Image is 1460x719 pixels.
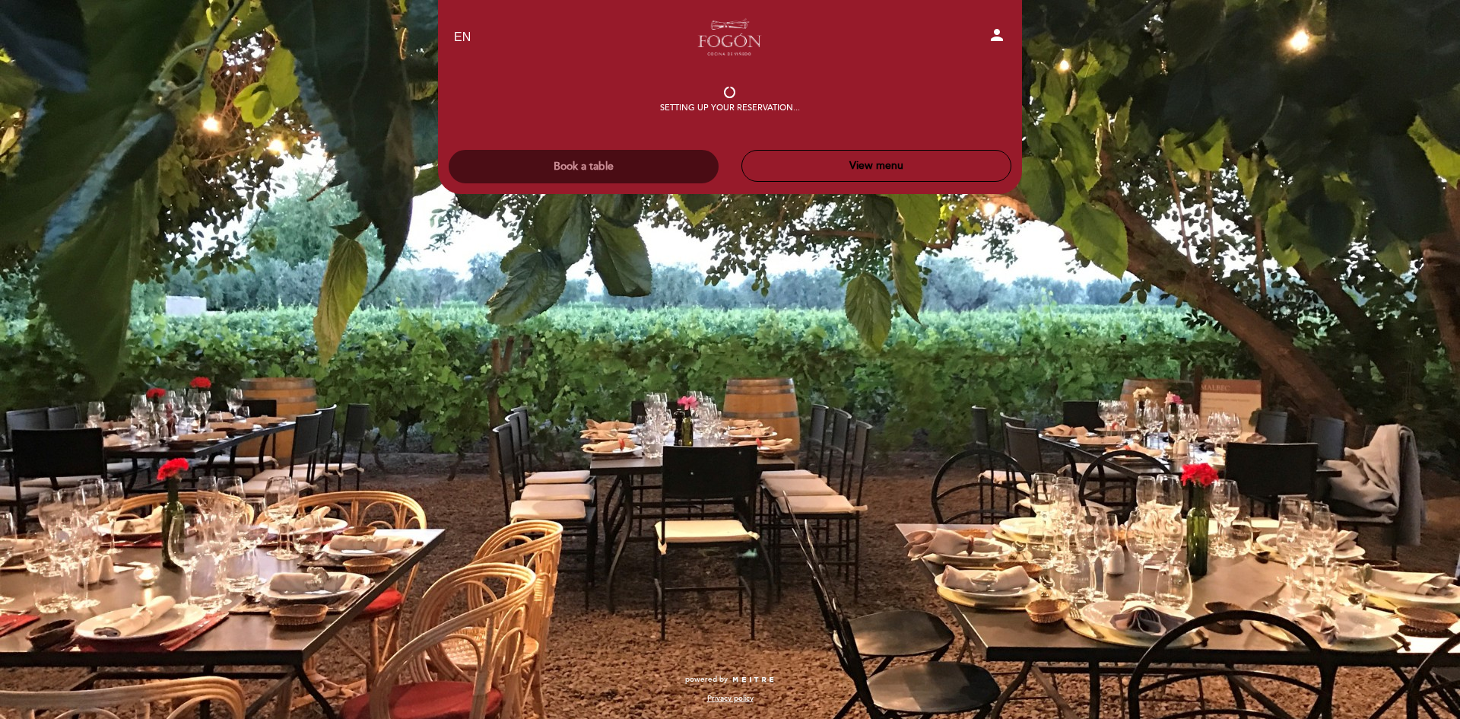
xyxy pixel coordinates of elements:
[741,150,1011,182] button: View menu
[988,26,1006,44] i: person
[685,674,775,685] a: powered by
[635,17,825,59] a: Fogón - Cocina de viñedo by [PERSON_NAME]
[660,102,800,114] div: Setting up your reservation...
[685,674,728,685] span: powered by
[449,150,719,183] button: Book a table
[707,693,754,704] a: Privacy policy
[988,26,1006,49] button: person
[732,676,775,684] img: MEITRE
